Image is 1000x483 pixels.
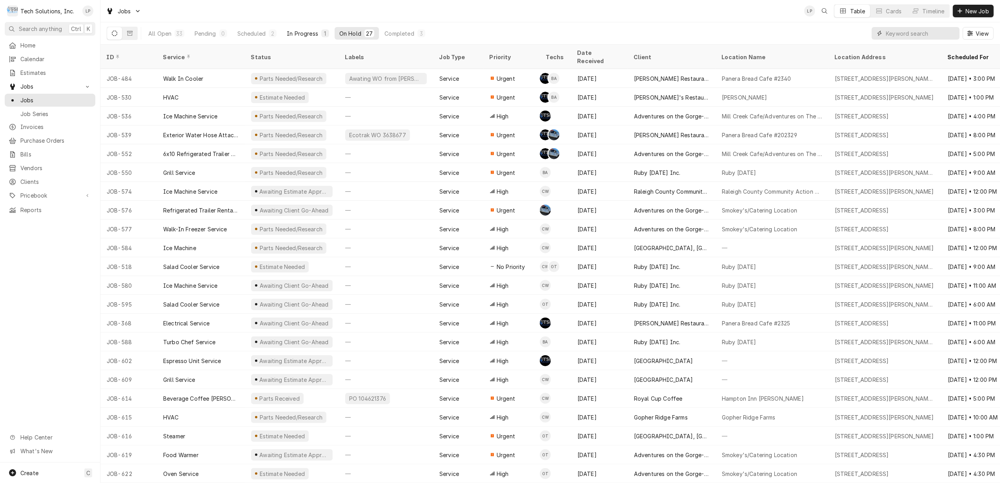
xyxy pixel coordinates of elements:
[540,318,551,329] div: SB
[540,205,551,216] div: Joe Paschal's Avatar
[5,120,95,133] a: Invoices
[497,338,509,346] span: High
[540,318,551,329] div: Shaun Booth's Avatar
[339,370,433,389] div: —
[571,220,628,238] div: [DATE]
[163,300,219,309] div: Salad Cooler Service
[259,281,329,290] div: Awaiting Client Go-Ahead
[82,5,93,16] div: Lisa Paschal's Avatar
[540,280,551,291] div: CW
[339,314,433,332] div: —
[722,169,756,177] div: Ruby [DATE]
[439,169,459,177] div: Service
[439,74,459,83] div: Service
[259,357,330,365] div: Awaiting Estimate Approval
[540,111,551,122] div: SB
[722,93,767,102] div: [PERSON_NAME]
[100,125,157,144] div: JOB-539
[163,244,196,252] div: Ice Machine
[20,447,91,455] span: What's New
[634,206,709,214] div: Adventures on the Gorge-Aramark Destinations
[497,244,509,252] span: High
[439,225,459,233] div: Service
[850,7,865,15] div: Table
[163,225,227,233] div: Walk-In Freezer Service
[259,206,329,214] div: Awaiting Client Go-Ahead
[348,131,407,139] div: Ecotrak WO 3638677
[571,182,628,201] div: [DATE]
[835,206,889,214] div: [STREET_ADDRESS]
[634,93,709,102] div: [PERSON_NAME]'s Restaurants, LLC
[439,263,459,271] div: Service
[722,206,797,214] div: Smokey's/Catering Location
[87,25,90,33] span: K
[5,80,95,93] a: Go to Jobs
[804,5,815,16] div: LP
[5,431,95,444] a: Go to Help Center
[419,29,424,38] div: 3
[571,351,628,370] div: [DATE]
[100,276,157,295] div: JOB-580
[100,257,157,276] div: JOB-518
[339,88,433,107] div: —
[497,263,525,271] span: No Priority
[259,169,323,177] div: Parts Needed/Research
[835,281,934,290] div: [STREET_ADDRESS][PERSON_NAME]
[548,73,559,84] div: Brian Alexander's Avatar
[497,206,515,214] span: Urgent
[100,201,157,220] div: JOB-576
[259,244,323,252] div: Parts Needed/Research
[103,5,144,18] a: Go to Jobs
[107,53,149,61] div: ID
[577,49,620,65] div: Date Received
[339,144,433,163] div: —
[571,257,628,276] div: [DATE]
[20,123,91,131] span: Invoices
[634,150,709,158] div: Adventures on the Gorge-Aramark Destinations
[5,175,95,188] a: Clients
[571,163,628,182] div: [DATE]
[722,281,756,290] div: Ruby [DATE]
[439,319,459,327] div: Service
[634,131,709,139] div: [PERSON_NAME] Restaurant Group
[339,107,433,125] div: —
[835,93,934,102] div: [STREET_ADDRESS][PERSON_NAME]
[497,319,509,327] span: High
[540,355,551,366] div: Austin Fox's Avatar
[20,178,91,186] span: Clients
[634,263,681,271] div: Ruby [DATE] Inc.
[540,205,551,216] div: JP
[571,144,628,163] div: [DATE]
[20,82,80,91] span: Jobs
[497,150,515,158] span: Urgent
[19,25,62,33] span: Search anything
[100,314,157,332] div: JOB-368
[497,225,509,233] span: High
[82,5,93,16] div: LP
[20,433,91,441] span: Help Center
[540,73,551,84] div: AF
[439,150,459,158] div: Service
[339,163,433,182] div: —
[20,96,91,104] span: Jobs
[348,74,424,83] div: Awating WO from [PERSON_NAME] or [PERSON_NAME]
[818,5,831,17] button: Open search
[835,150,889,158] div: [STREET_ADDRESS]
[439,53,477,61] div: Job Type
[497,131,515,139] span: Urgent
[20,470,38,476] span: Create
[100,295,157,314] div: JOB-595
[963,27,994,40] button: View
[439,244,459,252] div: Service
[540,129,551,140] div: AF
[964,7,991,15] span: New Job
[634,169,681,177] div: Ruby [DATE] Inc.
[571,370,628,389] div: [DATE]
[571,314,628,332] div: [DATE]
[100,144,157,163] div: JOB-552
[118,7,131,15] span: Jobs
[439,187,459,196] div: Service
[886,7,902,15] div: Cards
[634,112,709,120] div: Adventures on the Gorge-Aramark Destinations
[722,74,791,83] div: Panera Bread Cafe #2340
